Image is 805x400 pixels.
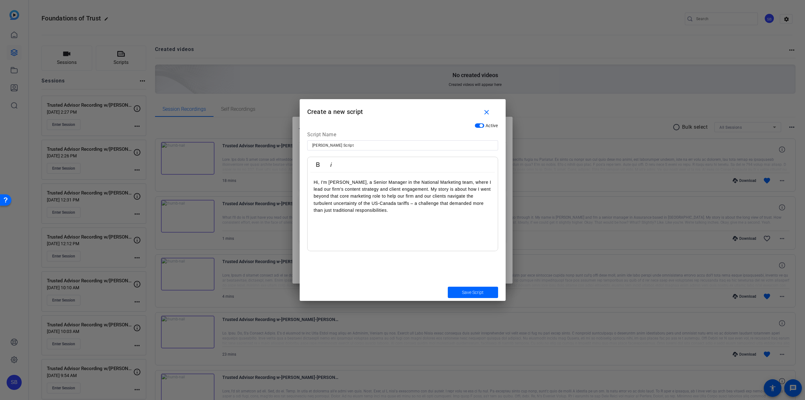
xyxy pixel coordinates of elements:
input: Enter Script Name [312,142,493,149]
button: Italic (Ctrl+I) [325,158,337,171]
p: Hi, I'm [PERSON_NAME], a Senior Manager in the National Marketing team, where I lead our firm's c... [314,179,491,221]
div: Script Name [307,131,498,140]
button: Bold (Ctrl+B) [312,158,324,171]
span: Save Script [462,289,484,296]
h1: Create a new script [300,99,506,120]
button: Save Script [448,287,498,298]
mat-icon: close [483,109,491,116]
span: Active [486,123,498,128]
